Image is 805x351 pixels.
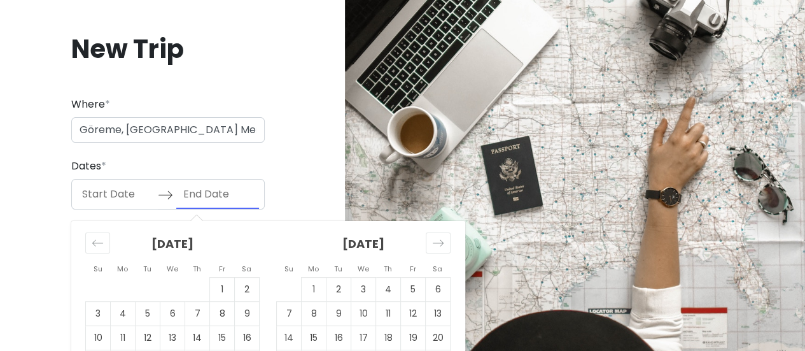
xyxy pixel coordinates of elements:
[71,32,265,66] h1: New Trip
[376,302,401,326] td: Choose Thursday, September 11, 2025 as your check-out date. It’s available.
[410,264,416,274] small: Fr
[326,326,351,350] td: Choose Tuesday, September 16, 2025 as your check-out date. It’s available.
[351,302,376,326] td: Choose Wednesday, September 10, 2025 as your check-out date. It’s available.
[86,326,111,350] td: Choose Sunday, August 10, 2025 as your check-out date. It’s available.
[193,264,201,274] small: Th
[71,96,110,113] label: Where
[242,264,251,274] small: Sa
[185,326,210,350] td: Choose Thursday, August 14, 2025 as your check-out date. It’s available.
[94,264,102,274] small: Su
[376,326,401,350] td: Choose Thursday, September 18, 2025 as your check-out date. It’s available.
[384,264,392,274] small: Th
[334,264,342,274] small: Tu
[426,278,451,302] td: Choose Saturday, September 6, 2025 as your check-out date. It’s available.
[136,326,160,350] td: Choose Tuesday, August 12, 2025 as your check-out date. It’s available.
[235,326,260,350] td: Choose Saturday, August 16, 2025 as your check-out date. It’s available.
[219,264,225,274] small: Fr
[302,278,326,302] td: Choose Monday, September 1, 2025 as your check-out date. It’s available.
[75,180,158,209] input: Start Date
[302,326,326,350] td: Choose Monday, September 15, 2025 as your check-out date. It’s available.
[358,264,369,274] small: We
[426,302,451,326] td: Choose Saturday, September 13, 2025 as your check-out date. It’s available.
[277,302,302,326] td: Choose Sunday, September 7, 2025 as your check-out date. It’s available.
[235,278,260,302] td: Choose Saturday, August 2, 2025 as your check-out date. It’s available.
[210,326,235,350] td: Choose Friday, August 15, 2025 as your check-out date. It’s available.
[326,302,351,326] td: Choose Tuesday, September 9, 2025 as your check-out date. It’s available.
[185,302,210,326] td: Choose Thursday, August 7, 2025 as your check-out date. It’s available.
[401,326,426,350] td: Choose Friday, September 19, 2025 as your check-out date. It’s available.
[351,278,376,302] td: Choose Wednesday, September 3, 2025 as your check-out date. It’s available.
[376,278,401,302] td: Choose Thursday, September 4, 2025 as your check-out date. It’s available.
[111,302,136,326] td: Choose Monday, August 4, 2025 as your check-out date. It’s available.
[151,236,193,252] strong: [DATE]
[351,326,376,350] td: Choose Wednesday, September 17, 2025 as your check-out date. It’s available.
[235,302,260,326] td: Choose Saturday, August 9, 2025 as your check-out date. It’s available.
[85,233,110,254] div: Move backward to switch to the previous month.
[210,302,235,326] td: Choose Friday, August 8, 2025 as your check-out date. It’s available.
[167,264,178,274] small: We
[342,236,384,252] strong: [DATE]
[210,278,235,302] td: Choose Friday, August 1, 2025 as your check-out date. It’s available.
[277,326,302,350] td: Choose Sunday, September 14, 2025 as your check-out date. It’s available.
[160,326,185,350] td: Choose Wednesday, August 13, 2025 as your check-out date. It’s available.
[111,326,136,350] td: Choose Monday, August 11, 2025 as your check-out date. It’s available.
[401,278,426,302] td: Choose Friday, September 5, 2025 as your check-out date. It’s available.
[284,264,293,274] small: Su
[71,117,265,143] input: City (e.g., New York)
[160,302,185,326] td: Choose Wednesday, August 6, 2025 as your check-out date. It’s available.
[86,302,111,326] td: Choose Sunday, August 3, 2025 as your check-out date. It’s available.
[401,302,426,326] td: Choose Friday, September 12, 2025 as your check-out date. It’s available.
[136,302,160,326] td: Choose Tuesday, August 5, 2025 as your check-out date. It’s available.
[71,158,106,175] label: Dates
[143,264,151,274] small: Tu
[176,180,259,209] input: End Date
[433,264,442,274] small: Sa
[426,233,451,254] div: Move forward to switch to the next month.
[117,264,128,274] small: Mo
[326,278,351,302] td: Choose Tuesday, September 2, 2025 as your check-out date. It’s available.
[308,264,319,274] small: Mo
[426,326,451,350] td: Choose Saturday, September 20, 2025 as your check-out date. It’s available.
[302,302,326,326] td: Choose Monday, September 8, 2025 as your check-out date. It’s available.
